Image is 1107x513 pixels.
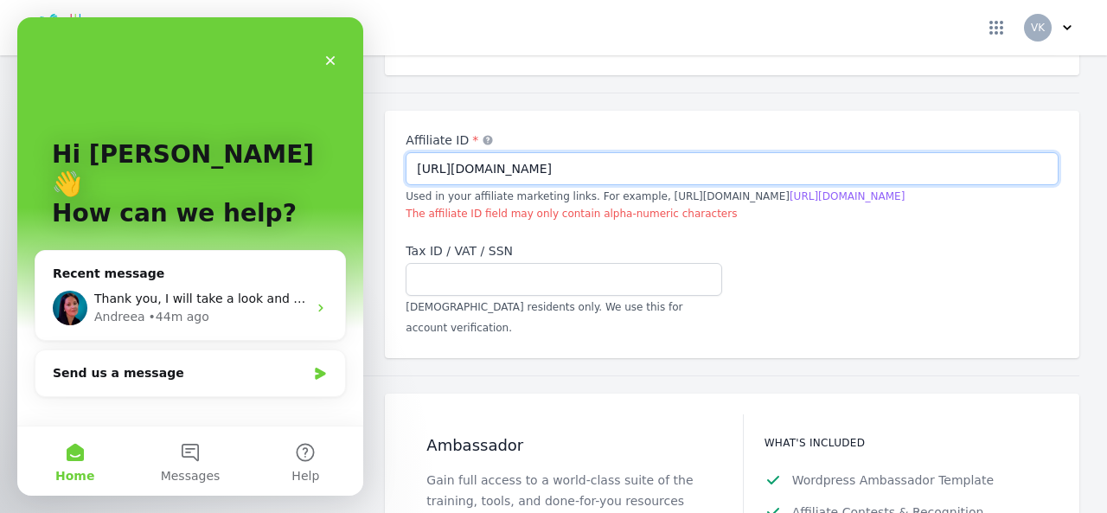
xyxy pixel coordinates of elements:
div: Close [298,28,329,59]
span: Messages [144,452,203,465]
span: Home [38,452,77,465]
button: Messages [115,409,230,478]
div: Recent message [35,247,310,266]
iframe: Intercom live chat [17,17,363,496]
h3: What's included [765,435,1038,451]
div: • 44m ago [131,291,192,309]
div: Profile image for AndreeaThank you, I will take a look and submit my form shortly :)Andreea•44m ago [18,259,328,323]
h2: Ambassador [426,435,701,456]
label: Affiliate ID [406,131,1059,149]
p: How can we help? [35,182,311,211]
div: Recent messageProfile image for AndreeaThank you, I will take a look and submit my form shortly :... [17,233,329,324]
img: Profile image for Andreea [35,273,70,308]
span: [DEMOGRAPHIC_DATA] residents only. We use this for account verification. [406,301,682,334]
span: Help [274,452,302,465]
span: Thank you, I will take a look and submit my form shortly :) [77,274,431,288]
p: The affiliate ID field may only contain alpha-numeric characters [406,206,1059,221]
button: Help [231,409,346,478]
p: Hi [PERSON_NAME] 👋 [35,123,311,182]
span: Used in your affiliate marketing links. For example, [URL][DOMAIN_NAME] [406,190,905,202]
span: [URL][DOMAIN_NAME] [790,190,905,202]
span: Wordpress Ambassador Template [792,471,994,490]
div: Andreea [77,291,128,309]
label: Tax ID / VAT / SSN [406,242,721,260]
div: Send us a message [17,332,329,380]
div: Send us a message [35,347,289,365]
